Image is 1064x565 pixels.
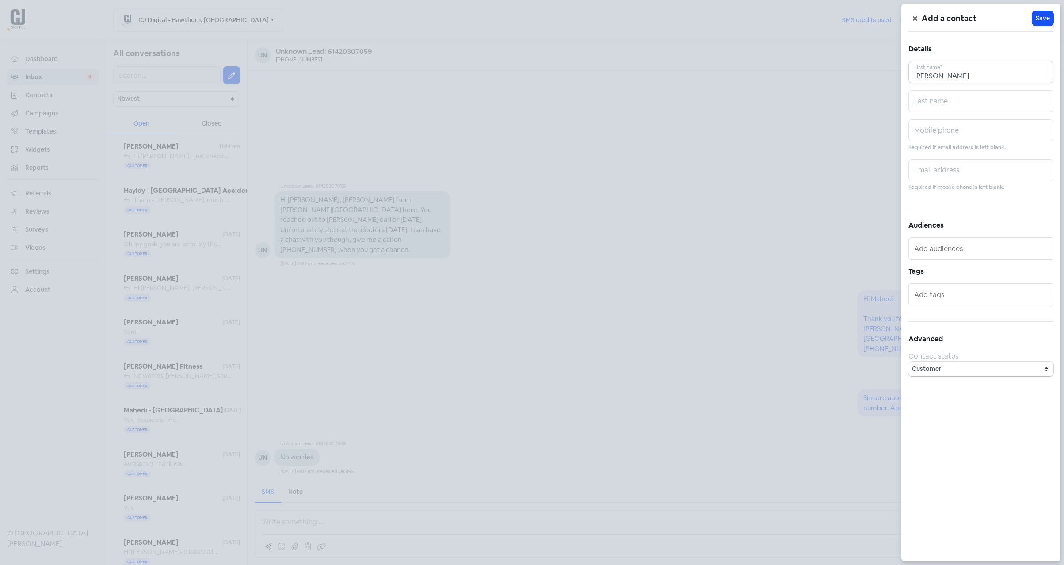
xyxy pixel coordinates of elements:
div: Contact status [908,351,1053,362]
h5: Tags [908,265,1053,278]
small: Required if mobile phone is left blank. [908,183,1004,191]
input: Add tags [914,287,1049,302]
input: Email address [908,159,1053,181]
small: Required if email address is left blank. [908,143,1006,152]
input: First name [908,61,1053,83]
input: Add audiences [914,241,1049,256]
h5: Add a contact [922,12,1032,25]
span: Save [1036,14,1050,23]
input: Mobile phone [908,119,1053,141]
input: Last name [908,90,1053,112]
button: Save [1032,11,1053,26]
h5: Details [908,42,1053,56]
h5: Audiences [908,219,1053,232]
h5: Advanced [908,332,1053,346]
